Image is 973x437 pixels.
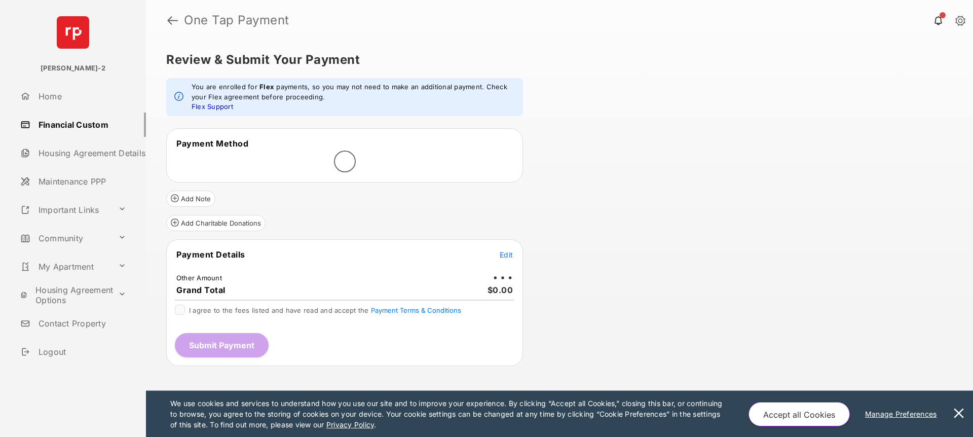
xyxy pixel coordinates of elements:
span: Grand Total [176,285,226,295]
td: Other Amount [176,273,222,282]
a: Logout [16,340,146,364]
a: Important Links [16,198,114,222]
a: Community [16,226,114,250]
strong: One Tap Payment [184,14,289,26]
a: Contact Property [16,311,146,336]
button: Edit [500,249,513,260]
a: Housing Agreement Options [16,283,114,307]
button: Submit Payment [175,333,269,357]
p: [PERSON_NAME]-2 [41,63,105,74]
button: I agree to the fees listed and have read and accept the [371,306,461,314]
button: Accept all Cookies [749,402,850,426]
span: Edit [500,250,513,259]
a: Maintenance PPP [16,169,146,194]
span: Payment Method [176,138,248,149]
img: svg+xml;base64,PHN2ZyB4bWxucz0iaHR0cDovL3d3dy53My5vcmcvMjAwMC9zdmciIHdpZHRoPSI2NCIgaGVpZ2h0PSI2NC... [57,16,89,49]
button: Add Charitable Donations [166,215,266,231]
a: Flex Support [192,102,233,111]
span: I agree to the fees listed and have read and accept the [189,306,461,314]
a: Home [16,84,146,108]
a: Housing Agreement Details [16,141,146,165]
strong: Flex [259,83,274,91]
p: We use cookies and services to understand how you use our site and to improve your experience. By... [170,398,727,430]
u: Manage Preferences [865,410,941,418]
u: Privacy Policy [326,420,374,429]
button: Add Note [166,191,215,207]
a: My Apartment [16,254,114,279]
em: You are enrolled for payments, so you may not need to make an additional payment. Check your Flex... [192,82,515,112]
a: Financial Custom [16,113,146,137]
h5: Review & Submit Your Payment [166,54,945,66]
span: Payment Details [176,249,245,260]
span: $0.00 [488,285,513,295]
